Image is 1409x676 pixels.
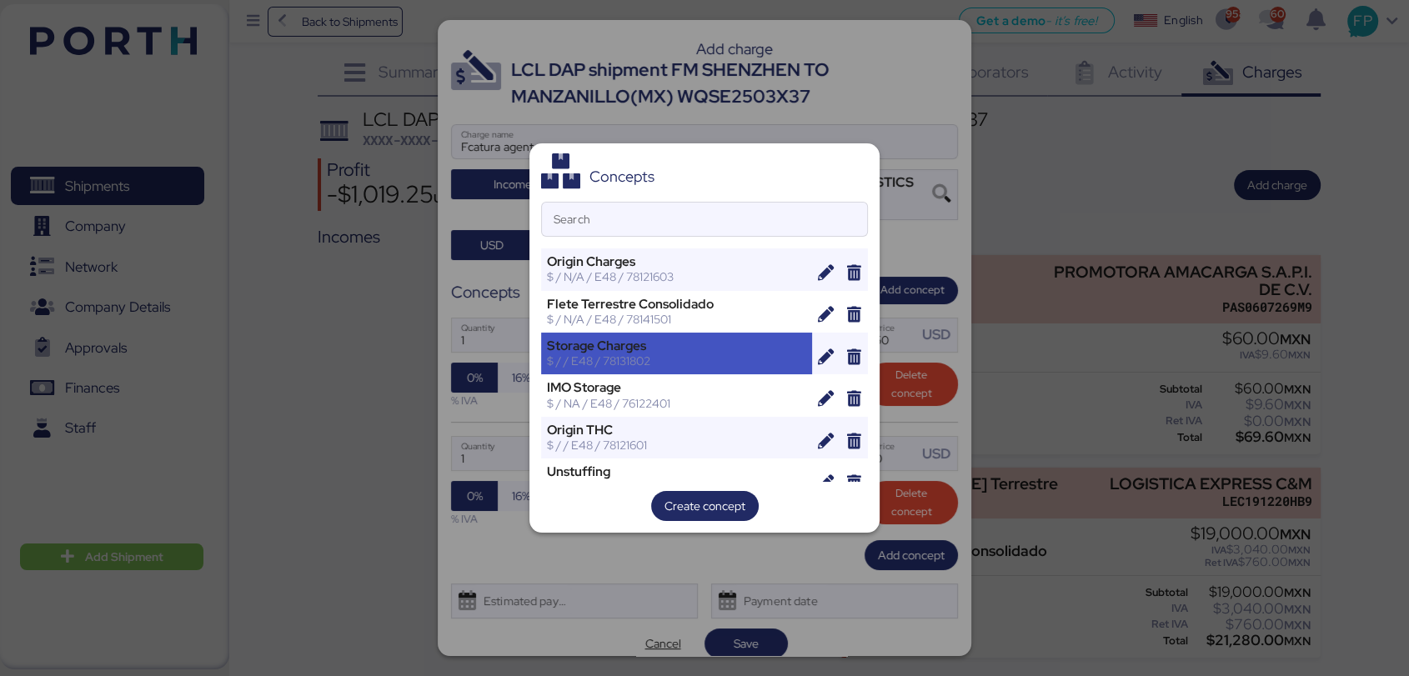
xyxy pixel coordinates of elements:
[664,496,745,516] span: Create concept
[547,338,806,353] div: Storage Charges
[547,297,806,312] div: Flete Terrestre Consolidado
[542,203,867,236] input: Search
[547,438,806,453] div: $ / / E48 / 78121601
[589,169,654,184] div: Concepts
[547,254,806,269] div: Origin Charges
[547,380,806,395] div: IMO Storage
[547,353,806,368] div: $ / / E48 / 78131802
[547,479,806,494] div: $ / T/CBM / E48 / 78131802
[547,464,806,479] div: Unstuffing
[651,491,759,521] button: Create concept
[547,423,806,438] div: Origin THC
[547,312,806,327] div: $ / N/A / E48 / 78141501
[547,396,806,411] div: $ / NA / E48 / 76122401
[547,269,806,284] div: $ / N/A / E48 / 78121603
